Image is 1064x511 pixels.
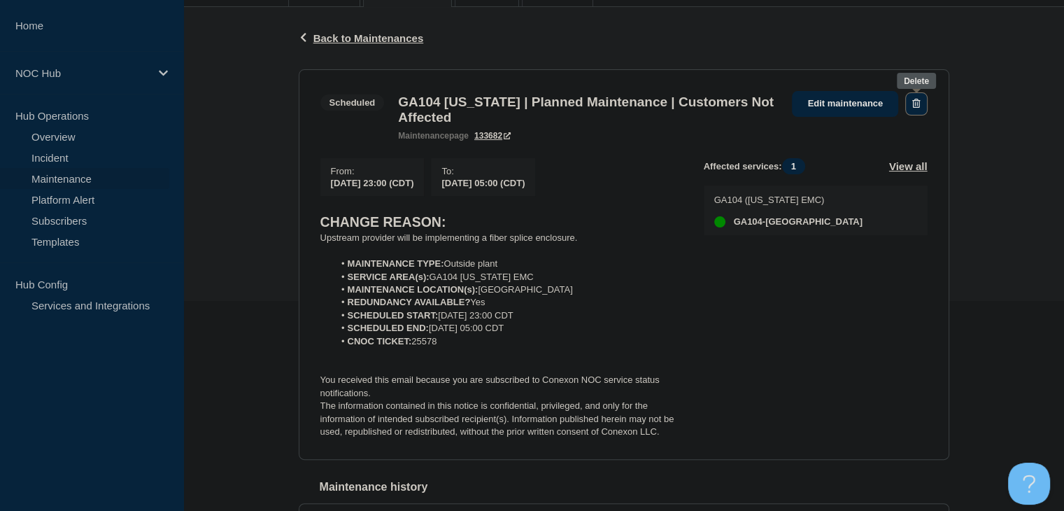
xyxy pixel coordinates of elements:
strong: CNOC TICKET: [348,336,412,346]
li: [DATE] 05:00 CDT [334,322,681,335]
p: From : [331,166,414,176]
p: NOC Hub [15,67,150,79]
a: Edit maintenance [792,91,898,117]
strong: SCHEDULED END: [348,323,429,333]
h2: Maintenance history [320,481,949,493]
p: GA104 ([US_STATE] EMC) [714,195,863,205]
span: 1 [782,158,805,174]
div: up [714,216,725,227]
strong: CHANGE REASON: [320,214,446,230]
li: Yes [334,296,681,309]
a: 133682 [474,131,511,141]
li: 25578 [334,335,681,348]
li: Outside plant [334,258,681,270]
button: Back to Maintenances [299,32,424,44]
strong: MAINTENANCE LOCATION(s): [348,284,478,295]
iframe: Help Scout Beacon - Open [1008,463,1050,505]
span: GA104-[GEOGRAPHIC_DATA] [734,216,863,227]
span: [DATE] 05:00 (CDT) [441,178,525,188]
h3: GA104 [US_STATE] | Planned Maintenance | Customers Not Affected [398,94,778,125]
span: Scheduled [320,94,385,111]
button: View all [889,158,928,174]
span: Back to Maintenances [313,32,424,44]
li: [DATE] 23:00 CDT [334,309,681,322]
strong: REDUNDANCY AVAILABLE? [348,297,471,307]
p: You received this email because you are subscribed to Conexon NOC service status notifications. [320,374,681,400]
div: Delete [904,76,929,86]
p: Upstream provider will be implementing a fiber splice enclosure. [320,232,681,244]
strong: SCHEDULED START: [348,310,439,321]
p: The information contained in this notice is confidential, privileged, and only for the informatio... [320,400,681,438]
span: Affected services: [704,158,812,174]
span: [DATE] 23:00 (CDT) [331,178,414,188]
strong: SERVICE AREA(s): [348,272,430,282]
p: page [398,131,469,141]
strong: MAINTENANCE TYPE: [348,258,444,269]
li: [GEOGRAPHIC_DATA] [334,283,681,296]
span: maintenance [398,131,449,141]
p: To : [441,166,525,176]
li: GA104 [US_STATE] EMC [334,271,681,283]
